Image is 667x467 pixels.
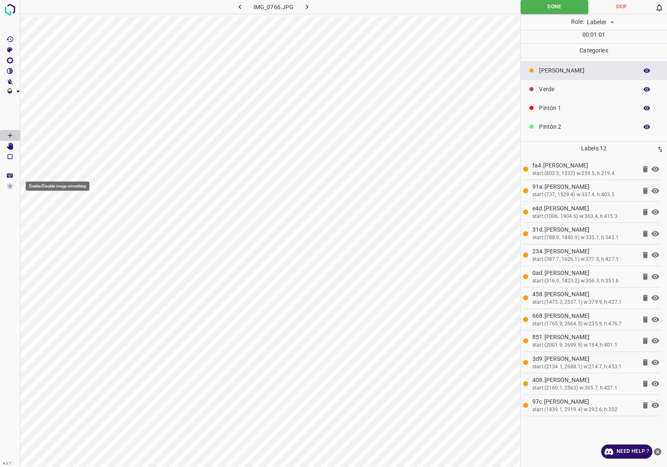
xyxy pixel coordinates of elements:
div: Pintón 2 [521,117,667,136]
p: Pintón 1 [539,104,634,112]
p: 851.[PERSON_NAME] [532,333,636,342]
p: 458.[PERSON_NAME] [532,290,636,299]
p: e4d.[PERSON_NAME] [532,204,636,213]
p: Categories [521,44,667,57]
p: 0ad.[PERSON_NAME] [532,269,636,277]
div: start:(1839.1, 2919.4) w:292.6, h:302 [532,406,636,414]
div: start:(2001.9, 2699.9) w:184, h:401.1 [532,342,636,349]
h6: IMG_0766.JPG [253,2,294,14]
p: 01 [599,30,605,39]
div: start:(602.5, 1232) w:259.5, h:219.4 [532,170,636,177]
p: fa4.[PERSON_NAME] [532,161,636,170]
p: 01 [590,30,597,39]
div: start:(2134.1, 2688.1) w:214.7, h:453.1 [532,363,636,371]
p: [PERSON_NAME] [539,66,634,75]
div: start:(788.9, 1840.9) w:335.1, h:342.1 [532,234,636,242]
div: Pintón 3 [521,136,667,155]
p: 00 [582,30,589,39]
div: Pintón 1 [521,99,667,117]
p: Pintón 2 [539,122,634,131]
div: Verde [521,80,667,99]
p: 97c.[PERSON_NAME] [532,397,636,406]
div: start:(316.9, 1423.2) w:356.3, h:351.6 [532,277,636,285]
div: start:(387.7, 1626.1) w:377.5, h:427.1 [532,256,636,263]
div: Labeler [587,16,617,28]
div: [PERSON_NAME] [521,61,667,80]
div: start:(2160.1, 2563) w:365.7, h:427.1 [532,385,636,392]
div: start:(1006, 1904.6) w:363.4, h:415.3 [532,213,636,220]
div: : : [582,30,605,43]
p: 408.[PERSON_NAME] [532,376,636,385]
div: start:(1765.9, 2664.5) w:235.9, h:476.7 [532,320,636,328]
p: 3d9.[PERSON_NAME] [532,355,636,363]
div: start:(737, 1529.4) w:337.4, h:403.5 [532,191,636,199]
p: Verde [539,85,634,94]
div: Enable/Disable image smoothing [26,182,90,191]
img: logo [3,2,18,17]
p: 91a.[PERSON_NAME] [532,182,636,191]
button: close-help [652,445,663,459]
p: 31d.[PERSON_NAME] [532,225,636,234]
p: Labels 12 [523,142,664,155]
p: 668.[PERSON_NAME] [532,312,636,320]
p: 234.[PERSON_NAME] [532,247,636,256]
div: 4.3.7 [1,460,13,467]
div: start:(1473.3, 2537.1) w:379.9, h:427.1 [532,299,636,306]
div: Role: [521,14,667,30]
a: Need Help ? [601,445,652,459]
